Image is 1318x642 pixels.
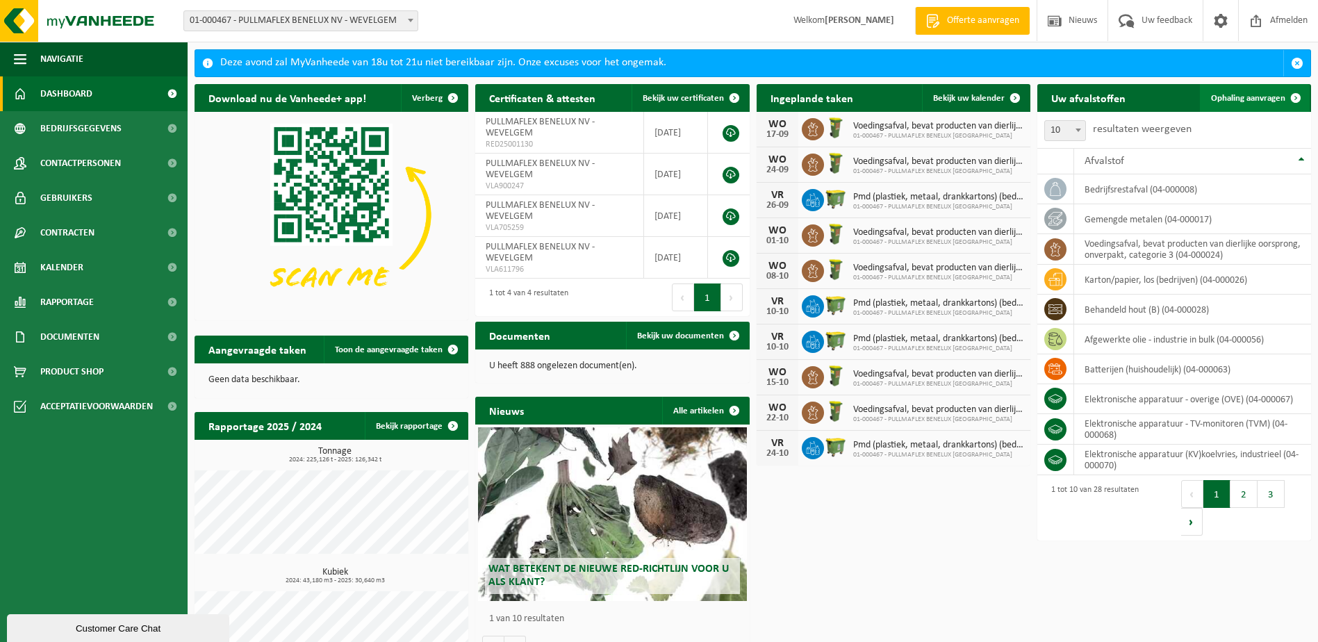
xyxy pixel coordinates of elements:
button: 3 [1258,480,1285,508]
img: WB-1100-HPE-GN-50 [824,187,848,211]
h2: Aangevraagde taken [195,336,320,363]
span: PULLMAFLEX BENELUX NV - WEVELGEM [486,158,595,180]
p: 1 van 10 resultaten [489,614,742,624]
p: U heeft 888 ongelezen document(en). [489,361,735,371]
strong: [PERSON_NAME] [825,15,894,26]
div: WO [764,119,791,130]
span: VLA611796 [486,264,632,275]
span: 01-000467 - PULLMAFLEX BENELUX [GEOGRAPHIC_DATA] [853,238,1023,247]
span: Gebruikers [40,181,92,215]
a: Toon de aangevraagde taken [324,336,467,363]
span: VLA705259 [486,222,632,233]
label: resultaten weergeven [1093,124,1192,135]
div: WO [764,402,791,413]
span: Navigatie [40,42,83,76]
span: Bedrijfsgegevens [40,111,122,146]
span: Offerte aanvragen [944,14,1023,28]
span: 2024: 43,180 m3 - 2025: 30,640 m3 [201,577,468,584]
span: 10 [1044,120,1086,141]
span: 01-000467 - PULLMAFLEX BENELUX NV - WEVELGEM [184,11,418,31]
span: Pmd (plastiek, metaal, drankkartons) (bedrijven) [853,298,1023,309]
img: WB-0060-HPE-GN-50 [824,116,848,140]
span: Pmd (plastiek, metaal, drankkartons) (bedrijven) [853,192,1023,203]
span: Product Shop [40,354,104,389]
a: Bekijk uw kalender [922,84,1029,112]
td: karton/papier, los (bedrijven) (04-000026) [1074,265,1311,295]
span: Bekijk uw documenten [637,331,724,340]
span: Voedingsafval, bevat producten van dierlijke oorsprong, onverpakt, categorie 3 [853,156,1023,167]
div: 1 tot 4 van 4 resultaten [482,282,568,313]
span: Acceptatievoorwaarden [40,389,153,424]
td: [DATE] [644,195,709,237]
button: Next [721,283,743,311]
td: elektronische apparatuur - TV-monitoren (TVM) (04-000068) [1074,414,1311,445]
h2: Uw afvalstoffen [1037,84,1139,111]
div: 24-10 [764,449,791,459]
button: Previous [1181,480,1203,508]
div: Deze avond zal MyVanheede van 18u tot 21u niet bereikbaar zijn. Onze excuses voor het ongemak. [220,50,1283,76]
span: 01-000467 - PULLMAFLEX BENELUX [GEOGRAPHIC_DATA] [853,415,1023,424]
div: WO [764,225,791,236]
div: VR [764,296,791,307]
span: 01-000467 - PULLMAFLEX BENELUX [GEOGRAPHIC_DATA] [853,132,1023,140]
span: 01-000467 - PULLMAFLEX BENELUX [GEOGRAPHIC_DATA] [853,274,1023,282]
iframe: chat widget [7,611,232,642]
div: 22-10 [764,413,791,423]
button: Verberg [401,84,467,112]
div: 24-09 [764,165,791,175]
span: RED25001130 [486,139,632,150]
td: gemengde metalen (04-000017) [1074,204,1311,234]
span: 01-000467 - PULLMAFLEX BENELUX [GEOGRAPHIC_DATA] [853,203,1023,211]
div: 01-10 [764,236,791,246]
span: PULLMAFLEX BENELUX NV - WEVELGEM [486,117,595,138]
img: WB-1100-HPE-GN-50 [824,293,848,317]
span: Afvalstof [1085,156,1124,167]
div: WO [764,154,791,165]
td: behandeld hout (B) (04-000028) [1074,295,1311,324]
button: Next [1181,508,1203,536]
td: afgewerkte olie - industrie in bulk (04-000056) [1074,324,1311,354]
h2: Rapportage 2025 / 2024 [195,412,336,439]
p: Geen data beschikbaar. [208,375,454,385]
td: [DATE] [644,154,709,195]
div: WO [764,367,791,378]
img: WB-0060-HPE-GN-50 [824,222,848,246]
td: elektronische apparatuur (KV)koelvries, industrieel (04-000070) [1074,445,1311,475]
a: Bekijk rapportage [365,412,467,440]
a: Wat betekent de nieuwe RED-richtlijn voor u als klant? [478,427,746,601]
div: WO [764,261,791,272]
span: 01-000467 - PULLMAFLEX BENELUX [GEOGRAPHIC_DATA] [853,451,1023,459]
a: Alle artikelen [662,397,748,425]
span: Dashboard [40,76,92,111]
span: 01-000467 - PULLMAFLEX BENELUX [GEOGRAPHIC_DATA] [853,345,1023,353]
div: VR [764,190,791,201]
h2: Download nu de Vanheede+ app! [195,84,380,111]
div: 08-10 [764,272,791,281]
a: Ophaling aanvragen [1200,84,1310,112]
td: voedingsafval, bevat producten van dierlijke oorsprong, onverpakt, categorie 3 (04-000024) [1074,234,1311,265]
td: elektronische apparatuur - overige (OVE) (04-000067) [1074,384,1311,414]
span: Toon de aangevraagde taken [335,345,443,354]
span: Pmd (plastiek, metaal, drankkartons) (bedrijven) [853,334,1023,345]
span: VLA900247 [486,181,632,192]
h2: Nieuws [475,397,538,424]
span: PULLMAFLEX BENELUX NV - WEVELGEM [486,242,595,263]
button: 2 [1230,480,1258,508]
span: 01-000467 - PULLMAFLEX BENELUX NV - WEVELGEM [183,10,418,31]
h2: Certificaten & attesten [475,84,609,111]
div: 10-10 [764,307,791,317]
img: WB-0060-HPE-GN-50 [824,258,848,281]
h2: Ingeplande taken [757,84,867,111]
span: Ophaling aanvragen [1211,94,1285,103]
div: 15-10 [764,378,791,388]
span: Voedingsafval, bevat producten van dierlijke oorsprong, onverpakt, categorie 3 [853,227,1023,238]
h2: Documenten [475,322,564,349]
button: Previous [672,283,694,311]
span: Voedingsafval, bevat producten van dierlijke oorsprong, onverpakt, categorie 3 [853,263,1023,274]
span: Rapportage [40,285,94,320]
img: WB-1100-HPE-GN-50 [824,329,848,352]
img: WB-0060-HPE-GN-50 [824,364,848,388]
td: bedrijfsrestafval (04-000008) [1074,174,1311,204]
div: VR [764,331,791,343]
span: Contracten [40,215,94,250]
